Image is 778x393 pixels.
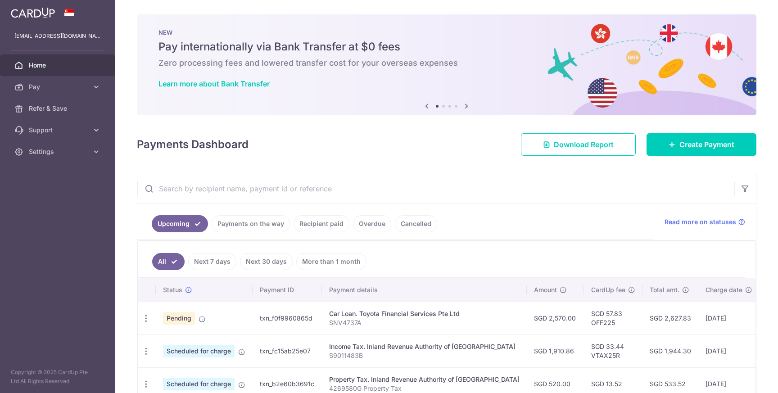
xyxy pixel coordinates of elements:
a: Cancelled [395,215,437,232]
p: [EMAIL_ADDRESS][DOMAIN_NAME] [14,32,101,41]
p: NEW [158,29,735,36]
span: Support [29,126,88,135]
span: Scheduled for charge [163,378,235,390]
td: SGD 1,944.30 [642,334,698,367]
p: 4269580G Property Tax [329,384,520,393]
a: Next 30 days [240,253,293,270]
td: SGD 33.44 VTAX25R [584,334,642,367]
input: Search by recipient name, payment id or reference [137,174,734,203]
h6: Zero processing fees and lowered transfer cost for your overseas expenses [158,58,735,68]
div: Car Loan. Toyota Financial Services Pte Ltd [329,309,520,318]
span: CardUp fee [591,285,625,294]
span: Settings [29,147,88,156]
a: Create Payment [647,133,756,156]
p: S9011483B [329,351,520,360]
td: SGD 57.83 OFF225 [584,302,642,334]
p: SNV4737A [329,318,520,327]
th: Payment details [322,278,527,302]
span: Create Payment [679,139,734,150]
div: Property Tax. Inland Revenue Authority of [GEOGRAPHIC_DATA] [329,375,520,384]
span: Read more on statuses [665,217,736,226]
span: Pay [29,82,88,91]
a: All [152,253,185,270]
td: txn_fc15ab25e07 [253,334,322,367]
a: Upcoming [152,215,208,232]
span: Pending [163,312,195,325]
th: Payment ID [253,278,322,302]
span: Home [29,61,88,70]
a: Download Report [521,133,636,156]
a: Recipient paid [294,215,349,232]
span: Download Report [554,139,614,150]
a: Overdue [353,215,391,232]
td: txn_f0f9960865d [253,302,322,334]
h5: Pay internationally via Bank Transfer at $0 fees [158,40,735,54]
span: Charge date [706,285,742,294]
a: Payments on the way [212,215,290,232]
td: [DATE] [698,334,760,367]
span: Total amt. [650,285,679,294]
td: SGD 1,910.86 [527,334,584,367]
span: Refer & Save [29,104,88,113]
h4: Payments Dashboard [137,136,249,153]
a: Next 7 days [188,253,236,270]
td: SGD 2,570.00 [527,302,584,334]
div: Income Tax. Inland Revenue Authority of [GEOGRAPHIC_DATA] [329,342,520,351]
span: Scheduled for charge [163,345,235,357]
td: [DATE] [698,302,760,334]
img: CardUp [11,7,55,18]
a: Read more on statuses [665,217,745,226]
td: SGD 2,627.83 [642,302,698,334]
span: Status [163,285,182,294]
img: Bank transfer banner [137,14,756,115]
a: More than 1 month [296,253,366,270]
span: Amount [534,285,557,294]
a: Learn more about Bank Transfer [158,79,270,88]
